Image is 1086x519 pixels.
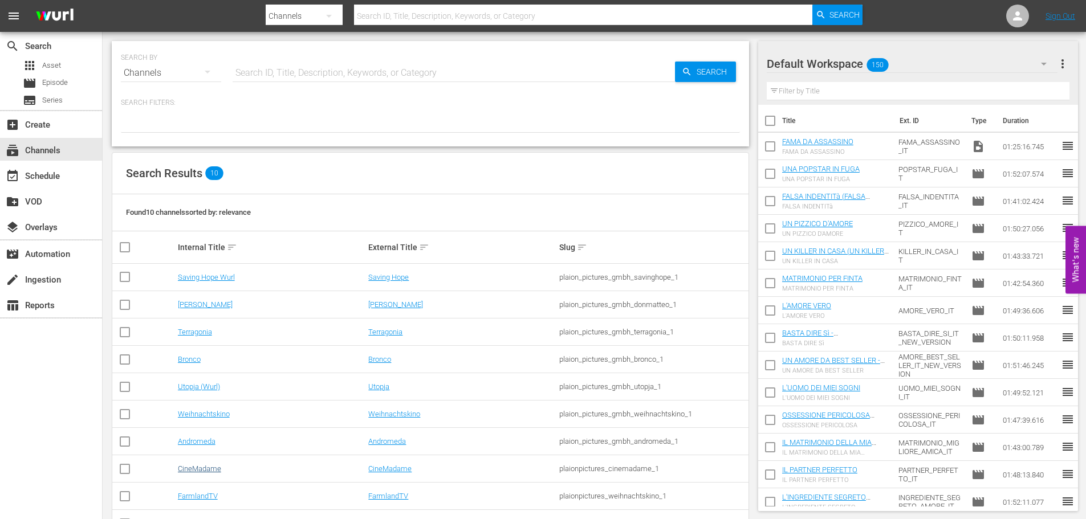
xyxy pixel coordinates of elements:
[782,476,857,484] div: IL PARTNER PERFETTO
[965,105,996,137] th: Type
[971,140,985,153] span: Video
[6,195,19,209] span: VOD
[894,324,967,352] td: BASTA_DIRE_SI_IT_NEW_VERSION
[227,242,237,252] span: sort
[1061,221,1075,235] span: reorder
[782,367,890,374] div: UN AMORE DA BEST SELLER
[368,355,391,363] a: Bronco
[1061,358,1075,371] span: reorder
[692,62,736,82] span: Search
[971,249,985,263] span: Episode
[782,285,863,292] div: MATRIMONIO PER FINTA
[368,328,402,336] a: Terragonia
[368,382,389,391] a: Utopja
[178,273,235,281] a: Saving Hope Wurl
[894,242,967,269] td: KILLER_IN_CASA_IT
[829,5,860,25] span: Search
[996,105,1064,137] th: Duration
[782,219,853,228] a: UN PIZZICO D'AMORE
[368,240,556,254] div: External Title
[559,437,747,446] div: plaion_pictures_gmbh_andromeda_1
[782,438,876,455] a: IL MATRIMONIO DELLA MIA MIGLIORE AMICA
[894,187,967,215] td: FALSA_INDENTITA_IT
[782,312,831,320] div: L'AMORE VERO
[782,504,890,511] div: L'INGREDIENTE SEGRETO DELL'AMORE
[998,488,1061,516] td: 01:52:11.077
[1061,385,1075,399] span: reorder
[894,379,967,406] td: UOMO_MIEI_SOGNI_IT
[782,137,853,146] a: FAMA DA ASSASSINO
[998,324,1061,352] td: 01:50:11.958
[998,352,1061,379] td: 01:51:46.245
[971,440,985,454] span: Episode
[894,488,967,516] td: INGREDIENTE_SEGRETO_AMORE_IT
[782,148,853,156] div: FAMA DA ASSASSINO
[6,299,19,312] span: Reports
[998,406,1061,434] td: 01:47:39.616
[178,410,230,418] a: Weihnachtskino
[559,300,747,309] div: plaion_pictures_gmbh_donmatteo_1
[782,394,860,402] div: L'UOMO DEI MIEI SOGNI
[178,300,233,309] a: [PERSON_NAME]
[782,165,860,173] a: UNA POPSTAR IN FUGA
[419,242,429,252] span: sort
[42,60,61,71] span: Asset
[998,242,1061,269] td: 01:43:33.721
[1056,57,1069,71] span: more_vert
[894,160,967,187] td: POPSTAR_FUGA_IT
[812,5,863,25] button: Search
[782,301,831,310] a: L'AMORE VERO
[894,352,967,379] td: AMORE_BEST_SELLER_IT_NEW_VERSION
[559,240,747,254] div: Slug
[782,411,880,436] a: OSSESSIONE PERICOLOSA (OSSESSIONE PERICOLOSA -2 min adv)
[6,247,19,261] span: Automation
[782,203,890,210] div: FALSA INDENTITà
[6,169,19,183] span: Schedule
[6,144,19,157] span: Channels
[767,48,1057,80] div: Default Workspace
[1061,139,1075,153] span: reorder
[1061,303,1075,317] span: reorder
[559,382,747,391] div: plaion_pictures_gmbh_utopja_1
[27,3,82,30] img: ans4CAIJ8jUAAAAAAAAAAAAAAAAAAAAAAAAgQb4GAAAAAAAAAAAAAAAAAAAAAAAAJMjXAAAAAAAAAAAAAAAAAAAAAAAAgAT5G...
[178,492,218,500] a: FarmlandTV
[782,356,885,373] a: UN AMORE DA BEST SELLER - USA QUESTO
[782,329,881,346] a: BASTA DIRE Sì - [GEOGRAPHIC_DATA] QUESTO
[42,95,63,106] span: Series
[894,297,967,324] td: AMORE_VERO_IT
[782,230,853,238] div: UN PIZZICO D'AMORE
[782,175,860,183] div: UNA POPSTAR IN FUGA
[126,166,202,180] span: Search Results
[42,77,68,88] span: Episode
[971,194,985,208] span: Episode
[782,274,863,283] a: MATRIMONIO PER FINTA
[577,242,587,252] span: sort
[782,465,857,474] a: IL PARTNER PERFETTO
[998,379,1061,406] td: 01:49:52.121
[782,258,890,265] div: UN KILLER IN CASA
[178,355,201,363] a: Bronco
[6,220,19,234] span: Overlays
[368,437,406,446] a: Andromeda
[998,461,1061,488] td: 01:48:13.840
[1061,194,1075,207] span: reorder
[998,133,1061,160] td: 01:25:16.745
[368,410,420,418] a: Weihnachtskino
[782,192,870,209] a: FALSA INDENTITà (FALSA INDENTITà - 2 min adv)
[998,269,1061,297] td: 01:42:54.360
[998,297,1061,324] td: 01:49:36.606
[782,105,893,137] th: Title
[559,328,747,336] div: plaion_pictures_gmbh_terragonia_1
[1061,440,1075,453] span: reorder
[23,76,36,90] span: Episode
[971,331,985,345] span: Episode
[893,105,965,137] th: Ext. ID
[368,464,412,473] a: CineMadame
[121,98,740,108] p: Search Filters:
[23,93,36,107] span: Series
[971,222,985,235] span: Episode
[23,59,36,72] span: Asset
[1061,412,1075,426] span: reorder
[6,39,19,53] span: Search
[998,434,1061,461] td: 01:43:00.789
